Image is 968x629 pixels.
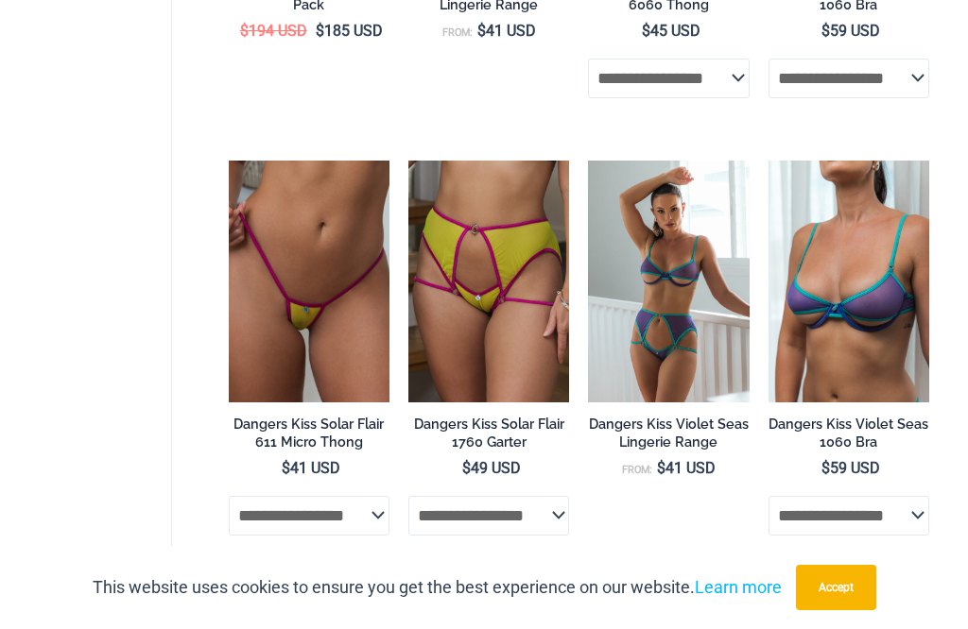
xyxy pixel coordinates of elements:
[282,459,340,477] bdi: 41 USD
[695,577,782,597] a: Learn more
[442,26,473,39] span: From:
[282,459,290,477] span: $
[229,416,389,458] a: Dangers Kiss Solar Flair 611 Micro Thong
[408,416,569,450] h2: Dangers Kiss Solar Flair 1760 Garter
[93,573,782,602] p: This website uses cookies to ensure you get the best experience on our website.
[229,416,389,450] h2: Dangers Kiss Solar Flair 611 Micro Thong
[769,416,929,458] a: Dangers Kiss Violet Seas 1060 Bra
[240,22,307,40] bdi: 194 USD
[821,459,880,477] bdi: 59 USD
[642,22,700,40] bdi: 45 USD
[821,459,830,477] span: $
[408,161,569,402] img: Dangers Kiss Solar Flair 6060 Thong 1760 Garter 03
[657,459,716,477] bdi: 41 USD
[588,416,749,458] a: Dangers Kiss Violet Seas Lingerie Range
[796,565,876,610] button: Accept
[240,22,249,40] span: $
[477,22,536,40] bdi: 41 USD
[408,416,569,458] a: Dangers Kiss Solar Flair 1760 Garter
[769,161,929,402] a: Dangers Kiss Violet Seas 1060 Bra 01Dangers Kiss Violet Seas 1060 Bra 611 Micro 04Dangers Kiss Vi...
[642,22,650,40] span: $
[229,161,389,402] a: Dangers Kiss Solar Flair 611 Micro 01Dangers Kiss Solar Flair 611 Micro 02Dangers Kiss Solar Flai...
[588,161,749,402] img: Dangers Kiss Violet Seas 1060 Bra 6060 Thong 1760 Garter 02
[821,22,830,40] span: $
[316,22,383,40] bdi: 185 USD
[657,459,665,477] span: $
[769,161,929,402] img: Dangers Kiss Violet Seas 1060 Bra 01
[588,161,749,402] a: Dangers Kiss Violet Seas 1060 Bra 6060 Thong 1760 Garter 02Dangers Kiss Violet Seas 1060 Bra 6060...
[769,416,929,450] h2: Dangers Kiss Violet Seas 1060 Bra
[622,464,652,476] span: From:
[462,459,471,477] span: $
[477,22,486,40] span: $
[588,416,749,450] h2: Dangers Kiss Violet Seas Lingerie Range
[316,22,324,40] span: $
[229,161,389,402] img: Dangers Kiss Solar Flair 611 Micro 01
[408,161,569,402] a: Dangers Kiss Solar Flair 6060 Thong 1760 Garter 03Dangers Kiss Solar Flair 6060 Thong 1760 Garter...
[462,459,521,477] bdi: 49 USD
[821,22,880,40] bdi: 59 USD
